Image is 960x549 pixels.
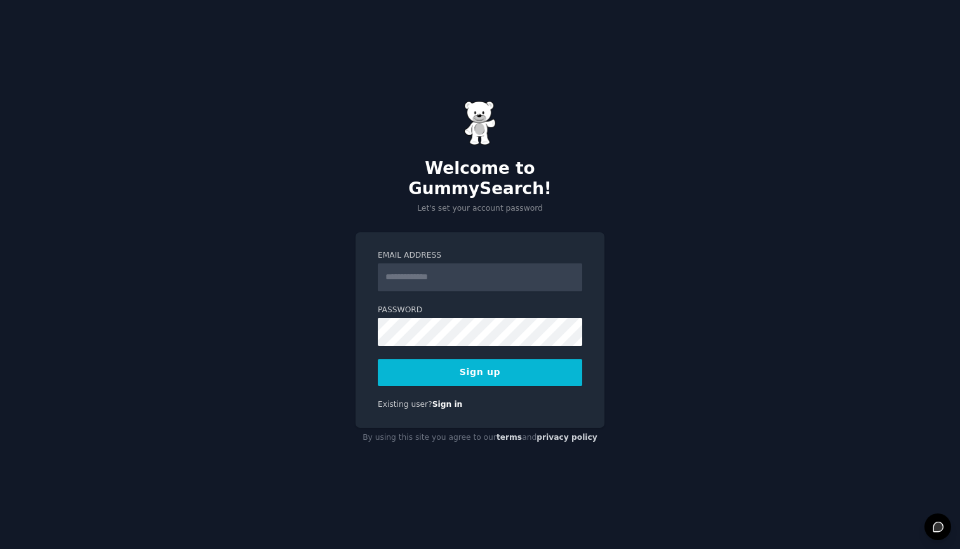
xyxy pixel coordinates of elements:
img: Gummy Bear [464,101,496,145]
label: Password [378,305,582,316]
h2: Welcome to GummySearch! [356,159,604,199]
a: Sign in [432,400,463,409]
button: Sign up [378,359,582,386]
div: By using this site you agree to our and [356,428,604,448]
span: Existing user? [378,400,432,409]
label: Email Address [378,250,582,261]
p: Let's set your account password [356,203,604,215]
a: privacy policy [537,433,597,442]
a: terms [497,433,522,442]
